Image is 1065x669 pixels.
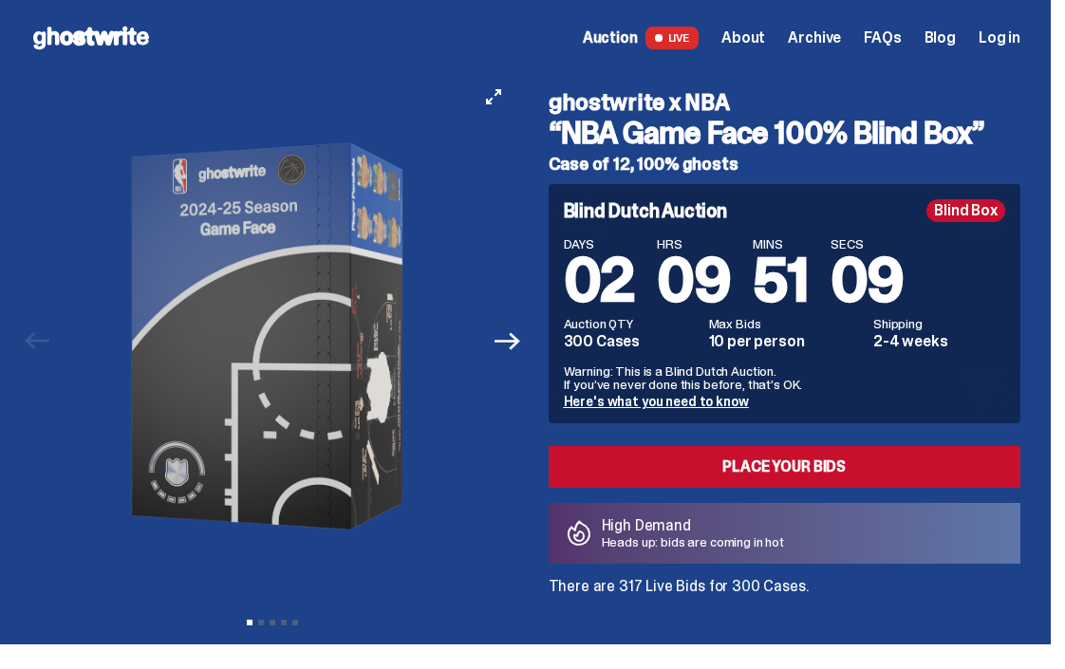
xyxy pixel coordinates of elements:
h4: ghostwrite x NBA [549,91,1021,114]
button: View slide 3 [270,620,275,625]
span: MINS [753,237,808,251]
h3: “NBA Game Face 100% Blind Box” [549,118,1021,148]
h5: Case of 12, 100% ghosts [549,156,1021,173]
button: Next [487,320,529,362]
p: Heads up: bids are coming in hot [602,535,785,548]
p: Warning: This is a Blind Dutch Auction. If you’ve never done this before, that’s OK. [564,364,1006,391]
p: There are 317 Live Bids for 300 Cases. [549,579,1021,594]
dd: 2-4 weeks [873,334,1005,349]
a: Here's what you need to know [564,393,749,410]
span: HRS [657,237,730,251]
span: LIVE [645,27,700,49]
div: Blind Box [926,199,1005,222]
img: NBA-Hero-1.png [64,76,481,597]
dt: Shipping [873,317,1005,330]
span: SECS [831,237,904,251]
span: 02 [564,241,635,320]
a: Log in [979,30,1020,46]
button: View slide 5 [292,620,298,625]
a: Blog [925,30,956,46]
h4: Blind Dutch Auction [564,201,727,220]
dt: Max Bids [709,317,862,330]
button: View slide 4 [281,620,287,625]
dt: Auction QTY [564,317,698,330]
a: FAQs [864,30,901,46]
dd: 10 per person [709,334,862,349]
span: Auction [583,30,638,46]
span: 51 [753,241,808,320]
span: 09 [831,241,904,320]
span: DAYS [564,237,635,251]
a: Archive [788,30,841,46]
button: View full-screen [482,85,505,108]
a: Place your Bids [549,446,1021,488]
button: View slide 2 [258,620,264,625]
button: View slide 1 [247,620,252,625]
a: About [721,30,765,46]
p: High Demand [602,518,785,533]
dd: 300 Cases [564,334,698,349]
a: Auction LIVE [583,27,699,49]
span: 09 [657,241,730,320]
